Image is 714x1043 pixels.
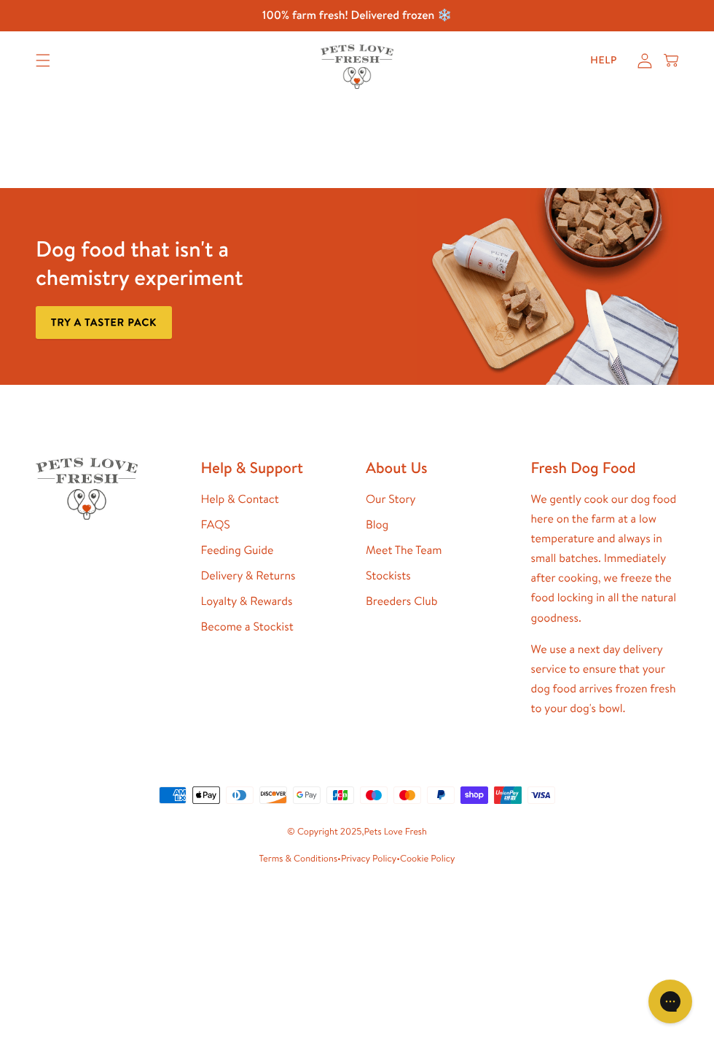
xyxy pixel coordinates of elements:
a: Privacy Policy [341,852,396,865]
a: Help & Contact [201,491,279,507]
summary: Translation missing: en.sections.header.menu [24,42,62,79]
p: We use a next day delivery service to ensure that your dog food arrives frozen fresh to your dog'... [531,640,679,719]
h2: Fresh Dog Food [531,458,679,477]
p: We gently cook our dog food here on the farm at a low temperature and always in small batches. Im... [531,490,679,628]
a: Feeding Guide [201,542,274,558]
a: Terms & Conditions [259,852,337,865]
a: Cookie Policy [400,852,455,865]
a: Try a taster pack [36,306,172,339]
img: Pets Love Fresh [36,458,138,520]
a: Delivery & Returns [201,568,296,584]
a: Meet The Team [366,542,442,558]
a: Blog [366,517,388,533]
a: FAQS [201,517,230,533]
a: Pets Love Fresh [364,825,427,838]
iframe: Gorgias live chat messenger [641,974,699,1028]
a: Become a Stockist [201,619,294,635]
a: Loyalty & Rewards [201,593,293,609]
img: Fussy [417,188,678,385]
a: Our Story [366,491,416,507]
img: Pets Love Fresh [321,44,393,89]
h2: About Us [366,458,514,477]
h3: Dog food that isn't a chemistry experiment [36,235,297,292]
a: Breeders Club [366,593,437,609]
a: Stockists [366,568,411,584]
h2: Help & Support [201,458,349,477]
small: • • [36,851,678,867]
small: © Copyright 2025, [36,824,678,840]
a: Help [578,46,629,75]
